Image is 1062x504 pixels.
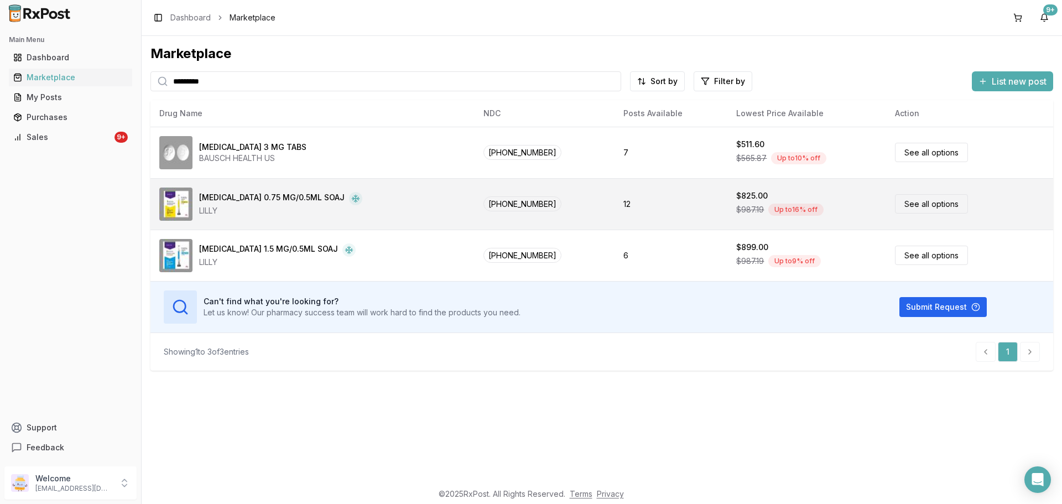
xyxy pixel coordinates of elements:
th: Action [886,100,1053,127]
button: Filter by [694,71,752,91]
a: Privacy [597,489,624,498]
img: Trulance 3 MG TABS [159,136,192,169]
button: Dashboard [4,49,137,66]
div: Sales [13,132,112,143]
a: List new post [972,77,1053,88]
button: Marketplace [4,69,137,86]
div: Dashboard [13,52,128,63]
button: Support [4,418,137,438]
p: Let us know! Our pharmacy success team will work hard to find the products you need. [204,307,520,318]
img: RxPost Logo [4,4,75,22]
div: $511.60 [736,139,764,150]
div: Marketplace [150,45,1053,63]
td: 6 [615,230,727,281]
th: Lowest Price Available [727,100,886,127]
div: Up to 10 % off [771,152,826,164]
a: Dashboard [170,12,211,23]
button: Purchases [4,108,137,126]
h3: Can't find what you're looking for? [204,296,520,307]
nav: pagination [976,342,1040,362]
a: My Posts [9,87,132,107]
div: LILLY [199,205,362,216]
span: Sort by [650,76,678,87]
button: Sort by [630,71,685,91]
a: See all options [895,246,968,265]
th: Posts Available [615,100,727,127]
div: [MEDICAL_DATA] 3 MG TABS [199,142,306,153]
a: Terms [570,489,592,498]
div: Marketplace [13,72,128,83]
div: Up to 9 % off [768,255,821,267]
span: [PHONE_NUMBER] [483,196,561,211]
div: $825.00 [736,190,768,201]
button: Submit Request [899,297,987,317]
a: Sales9+ [9,127,132,147]
button: My Posts [4,89,137,106]
span: $987.19 [736,204,764,215]
div: $899.00 [736,242,768,253]
button: 9+ [1035,9,1053,27]
div: BAUSCH HEALTH US [199,153,306,164]
div: [MEDICAL_DATA] 1.5 MG/0.5ML SOAJ [199,243,338,257]
button: Feedback [4,438,137,458]
div: [MEDICAL_DATA] 0.75 MG/0.5ML SOAJ [199,192,345,205]
button: Sales9+ [4,128,137,146]
a: See all options [895,143,968,162]
img: Trulicity 1.5 MG/0.5ML SOAJ [159,239,192,272]
h2: Main Menu [9,35,132,44]
div: Purchases [13,112,128,123]
a: Purchases [9,107,132,127]
a: See all options [895,194,968,214]
span: List new post [992,75,1047,88]
span: [PHONE_NUMBER] [483,248,561,263]
div: 9+ [114,132,128,143]
a: Marketplace [9,67,132,87]
button: List new post [972,71,1053,91]
span: Marketplace [230,12,275,23]
div: Open Intercom Messenger [1024,466,1051,493]
div: 9+ [1043,4,1058,15]
nav: breadcrumb [170,12,275,23]
td: 12 [615,178,727,230]
span: $565.87 [736,153,767,164]
span: [PHONE_NUMBER] [483,145,561,160]
a: Dashboard [9,48,132,67]
div: Showing 1 to 3 of 3 entries [164,346,249,357]
a: 1 [998,342,1018,362]
span: Feedback [27,442,64,453]
th: Drug Name [150,100,475,127]
span: $987.19 [736,256,764,267]
th: NDC [475,100,615,127]
td: 7 [615,127,727,178]
img: User avatar [11,474,29,492]
p: [EMAIL_ADDRESS][DOMAIN_NAME] [35,484,112,493]
div: My Posts [13,92,128,103]
div: Up to 16 % off [768,204,824,216]
div: LILLY [199,257,356,268]
span: Filter by [714,76,745,87]
img: Trulicity 0.75 MG/0.5ML SOAJ [159,188,192,221]
p: Welcome [35,473,112,484]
